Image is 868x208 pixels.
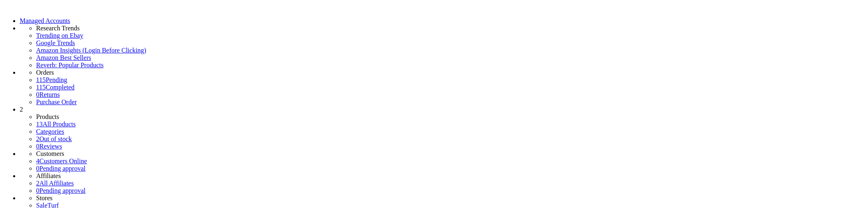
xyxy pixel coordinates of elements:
a: Categories [36,128,64,135]
a: 0Reviews [36,143,62,150]
a: 115Completed [36,84,75,91]
a: 0Pending approval [36,165,85,172]
span: 0 [36,91,39,98]
a: Amazon Best Sellers [36,54,865,62]
span: 4 [36,158,39,165]
a: 0Returns [36,91,60,98]
a: 0Pending approval [36,187,85,194]
li: Affiliates [36,172,865,180]
a: 2All Affiliates [36,180,74,187]
li: Stores [36,194,865,202]
a: Purchase Order [36,98,77,105]
span: 0 [36,143,39,150]
span: 13 [36,121,43,128]
a: 2Out of stock [36,135,72,142]
span: 2 [20,106,23,113]
span: 115 [36,76,46,83]
span: 0 [36,165,39,172]
span: 0 [36,187,39,194]
a: Trending on Ebay [36,32,865,39]
span: 2 [36,180,39,187]
li: Products [36,113,865,121]
a: Managed Accounts [20,17,70,24]
a: Amazon Insights (Login Before Clicking) [36,47,865,54]
li: Orders [36,69,865,76]
a: Reverb: Popular Products [36,62,865,69]
a: 115Pending [36,76,865,84]
a: 13All Products [36,121,75,128]
a: Google Trends [36,39,865,47]
li: Research Trends [36,25,865,32]
span: 2 [36,135,39,142]
span: 115 [36,84,46,91]
a: 4Customers Online [36,158,87,165]
li: Customers [36,150,865,158]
